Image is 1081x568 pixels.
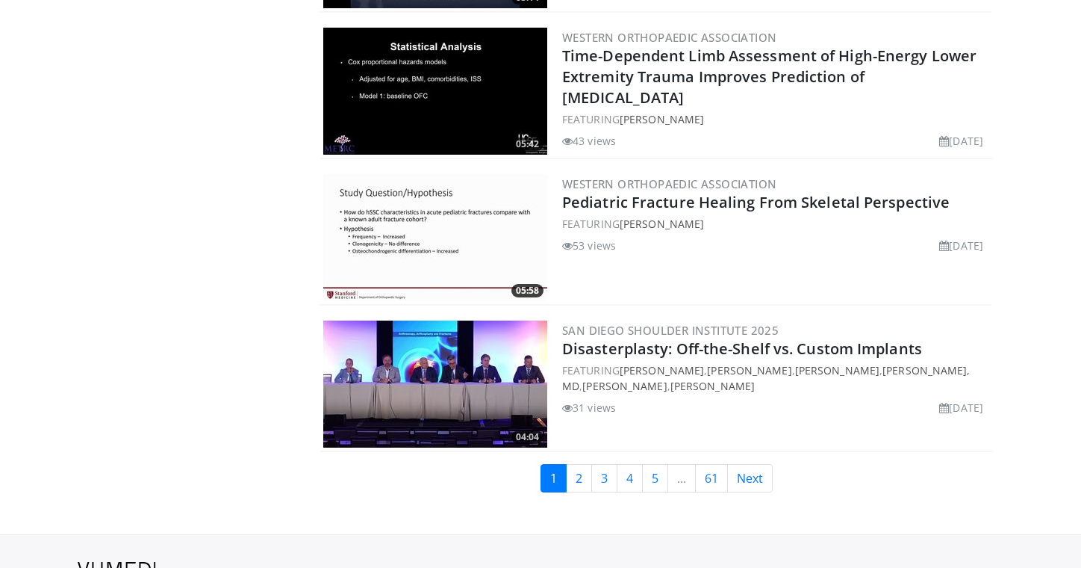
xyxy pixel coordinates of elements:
[939,133,983,149] li: [DATE]
[670,379,755,393] a: [PERSON_NAME]
[620,217,704,231] a: [PERSON_NAME]
[582,379,667,393] a: [PERSON_NAME]
[323,28,547,155] img: 97b50723-982e-41bf-a8fe-2e27dd1eaeb7.300x170_q85_crop-smart_upscale.jpg
[511,284,543,297] span: 05:58
[540,464,567,493] a: 1
[562,323,779,338] a: San Diego Shoulder Institute 2025
[511,138,543,151] span: 05:42
[562,192,950,212] a: Pediatric Fracture Healing From Skeletal Perspective
[562,176,776,191] a: Western Orthopaedic Association
[707,363,791,377] a: [PERSON_NAME]
[562,238,616,253] li: 53 views
[562,339,922,359] a: Disasterplasty: Off-the-Shelf vs. Custom Implants
[591,464,617,493] a: 3
[939,400,983,416] li: [DATE]
[323,174,547,301] img: dd388e6d-4c55-46bc-88fa-d80e2d2c6bfa.300x170_q85_crop-smart_upscale.jpg
[562,111,989,127] div: FEATURING
[939,238,983,253] li: [DATE]
[562,46,976,108] a: Time-Dependent Limb Assessment of High-Energy Lower Extremity Trauma Improves Prediction of [MEDI...
[620,363,704,377] a: [PERSON_NAME]
[642,464,668,493] a: 5
[562,362,989,394] div: FEATURING , , , , ,
[795,363,879,377] a: [PERSON_NAME]
[562,30,776,45] a: Western Orthopaedic Association
[562,216,989,232] div: FEATURING
[617,464,643,493] a: 4
[323,174,547,301] a: 05:58
[562,133,616,149] li: 43 views
[323,321,547,448] img: 81c0246e-5add-4a6c-a4b8-c74a4ca8a3e4.300x170_q85_crop-smart_upscale.jpg
[695,464,728,493] a: 61
[511,430,543,444] span: 04:04
[323,321,547,448] a: 04:04
[620,112,704,126] a: [PERSON_NAME]
[566,464,592,493] a: 2
[727,464,773,493] a: Next
[562,400,616,416] li: 31 views
[323,28,547,155] a: 05:42
[320,464,992,493] nav: Search results pages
